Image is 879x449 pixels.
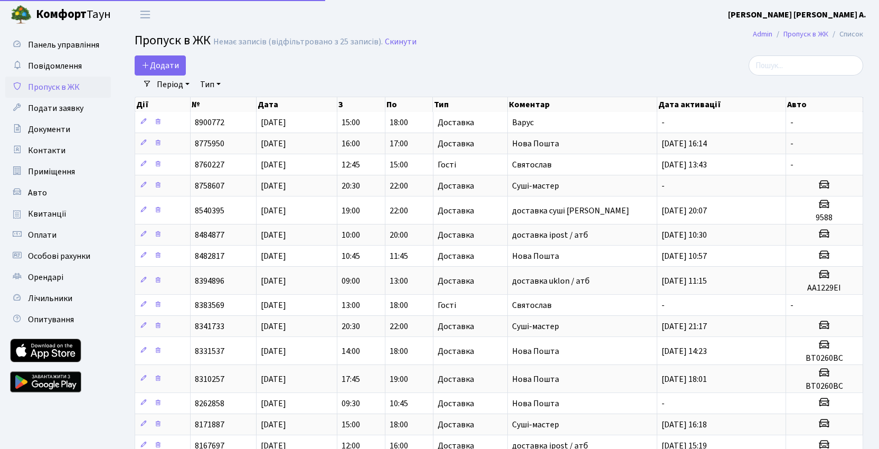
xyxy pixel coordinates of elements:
[512,419,559,431] span: Суші-мастер
[28,314,74,325] span: Опитування
[5,77,111,98] a: Пропуск в ЖК
[790,353,858,363] h5: ВТ0260ВС
[390,138,408,149] span: 17:00
[661,419,707,431] span: [DATE] 16:18
[261,229,286,241] span: [DATE]
[390,180,408,192] span: 22:00
[728,9,866,21] b: [PERSON_NAME] [PERSON_NAME] А.
[790,300,793,311] span: -
[390,345,408,357] span: 18:00
[261,419,286,431] span: [DATE]
[661,321,707,332] span: [DATE] 21:17
[195,250,224,262] span: 8482817
[257,97,337,112] th: Дата
[661,159,707,171] span: [DATE] 13:43
[195,205,224,217] span: 8540395
[438,301,456,310] span: Гості
[753,29,772,40] a: Admin
[342,205,360,217] span: 19:00
[438,322,474,331] span: Доставка
[5,182,111,203] a: Авто
[512,345,559,357] span: Нова Пошта
[191,97,257,112] th: №
[153,76,194,93] a: Період
[438,139,474,148] span: Доставка
[195,229,224,241] span: 8484877
[261,205,286,217] span: [DATE]
[790,213,858,223] h5: 9588
[661,250,707,262] span: [DATE] 10:57
[385,37,417,47] a: Скинути
[661,373,707,385] span: [DATE] 18:01
[438,420,474,429] span: Доставка
[5,224,111,246] a: Оплати
[213,37,383,47] div: Немає записів (відфільтровано з 25 записів).
[261,117,286,128] span: [DATE]
[390,159,408,171] span: 15:00
[790,381,858,391] h5: ВТ0260ВС
[512,180,559,192] span: Суші-мастер
[28,272,63,283] span: Орендарі
[196,76,225,93] a: Тип
[135,97,191,112] th: Дії
[342,398,360,409] span: 09:30
[28,60,82,72] span: Повідомлення
[438,347,474,356] span: Доставка
[28,250,90,262] span: Особові рахунки
[135,55,186,76] a: Додати
[508,97,657,112] th: Коментар
[261,398,286,409] span: [DATE]
[438,277,474,285] span: Доставка
[749,55,863,76] input: Пошук...
[512,300,552,311] span: Святослав
[438,399,474,408] span: Доставка
[195,345,224,357] span: 8331537
[195,138,224,149] span: 8775950
[737,23,879,45] nav: breadcrumb
[433,97,508,112] th: Тип
[512,373,559,385] span: Нова Пошта
[512,229,588,241] span: доставка ipost / атб
[390,321,408,332] span: 22:00
[36,6,111,24] span: Таун
[786,97,863,112] th: Авто
[261,373,286,385] span: [DATE]
[28,166,75,177] span: Приміщення
[661,205,707,217] span: [DATE] 20:07
[28,124,70,135] span: Документи
[385,97,433,112] th: По
[390,229,408,241] span: 20:00
[342,419,360,431] span: 15:00
[512,275,590,287] span: доставка uklon / атб
[342,159,360,171] span: 12:45
[828,29,863,40] li: Список
[661,398,665,409] span: -
[390,205,408,217] span: 22:00
[195,180,224,192] span: 8758607
[342,300,360,311] span: 13:00
[512,321,559,332] span: Суші-мастер
[512,205,629,217] span: доставка суші [PERSON_NAME]
[261,159,286,171] span: [DATE]
[438,207,474,215] span: Доставка
[261,138,286,149] span: [DATE]
[5,203,111,224] a: Квитанції
[342,275,360,287] span: 09:00
[5,140,111,161] a: Контакти
[342,138,360,149] span: 16:00
[390,373,408,385] span: 19:00
[390,275,408,287] span: 13:00
[5,246,111,267] a: Особові рахунки
[661,275,707,287] span: [DATE] 11:15
[195,275,224,287] span: 8394896
[36,6,87,23] b: Комфорт
[261,275,286,287] span: [DATE]
[512,117,534,128] span: Варус
[661,300,665,311] span: -
[5,309,111,330] a: Опитування
[28,145,65,156] span: Контакти
[5,55,111,77] a: Повідомлення
[135,31,211,50] span: Пропуск в ЖК
[512,159,552,171] span: Святослав
[11,4,32,25] img: logo.png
